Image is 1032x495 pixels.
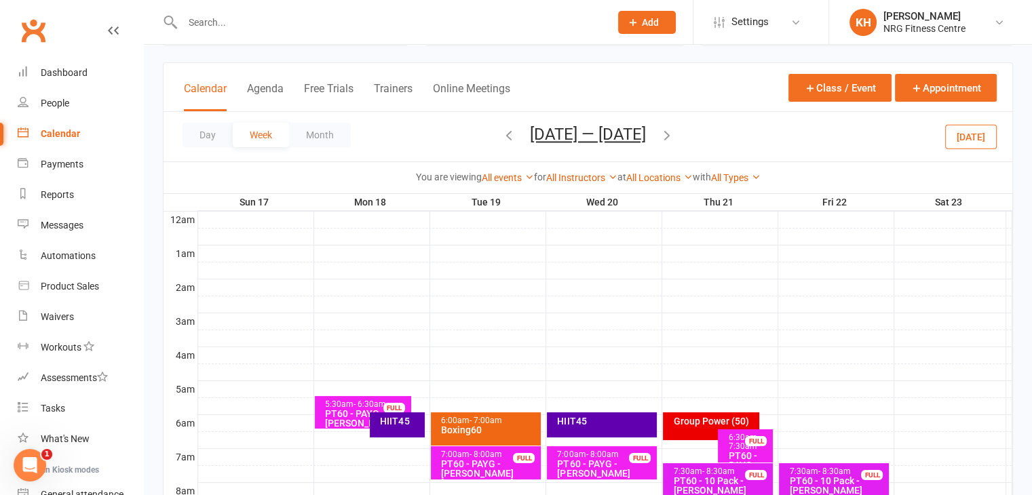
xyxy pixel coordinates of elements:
[727,433,770,451] div: 6:30am
[711,172,761,183] a: All Types
[556,416,654,426] div: HIIT45
[233,123,289,147] button: Week
[440,450,538,459] div: 7:00am
[626,172,693,183] a: All Locations
[247,82,284,111] button: Agenda
[383,403,405,413] div: FULL
[18,424,143,454] a: What's New
[745,436,767,446] div: FULL
[534,172,546,182] strong: for
[642,17,659,28] span: Add
[530,125,646,144] button: [DATE] — [DATE]
[183,123,233,147] button: Day
[849,9,877,36] div: KH
[883,10,966,22] div: [PERSON_NAME]
[18,393,143,424] a: Tasks
[728,433,759,451] span: - 7:30am
[617,172,626,182] strong: at
[178,13,600,32] input: Search...
[164,448,197,465] th: 7am
[18,241,143,271] a: Automations
[374,82,413,111] button: Trainers
[41,220,83,231] div: Messages
[731,7,769,37] span: Settings
[470,450,502,459] span: - 8:00am
[440,425,538,435] div: Boxing60
[778,194,894,211] th: Fri 22
[164,279,197,296] th: 2am
[41,128,80,139] div: Calendar
[672,416,757,426] div: Group Power (50)
[18,363,143,393] a: Assessments
[41,449,52,460] span: 1
[662,194,778,211] th: Thu 21
[429,194,546,211] th: Tue 19
[18,58,143,88] a: Dashboard
[18,332,143,363] a: Workouts
[197,194,313,211] th: Sun 17
[41,98,69,108] div: People
[289,123,351,147] button: Month
[164,245,197,262] th: 1am
[304,82,353,111] button: Free Trials
[586,450,618,459] span: - 8:00am
[470,416,502,425] span: - 7:00am
[788,74,892,102] button: Class / Event
[693,172,711,182] strong: with
[945,124,997,148] button: [DATE]
[513,453,535,463] div: FULL
[556,450,654,459] div: 7:00am
[672,476,770,495] div: PT60 - 10 Pack - [PERSON_NAME]
[18,180,143,210] a: Reports
[18,149,143,180] a: Payments
[745,470,767,480] div: FULL
[18,210,143,241] a: Messages
[672,467,770,476] div: 7:30am
[546,172,617,183] a: All Instructors
[629,453,651,463] div: FULL
[18,271,143,302] a: Product Sales
[164,313,197,330] th: 3am
[313,194,429,211] th: Mon 18
[14,449,46,481] iframe: Intercom live chat
[788,476,886,495] div: PT60 - 10 Pack - [PERSON_NAME]
[702,467,734,476] span: - 8:30am
[618,11,676,34] button: Add
[41,281,99,292] div: Product Sales
[41,372,108,383] div: Assessments
[416,172,482,182] strong: You are viewing
[41,403,65,414] div: Tasks
[41,67,88,78] div: Dashboard
[164,211,197,228] th: 12am
[324,400,408,409] div: 5:30am
[353,399,386,409] span: - 6:30am
[556,459,654,478] div: PT60 - PAYG - [PERSON_NAME]
[440,416,538,425] div: 6:00am
[18,302,143,332] a: Waivers
[41,250,96,261] div: Automations
[164,414,197,431] th: 6am
[16,14,50,47] a: Clubworx
[41,342,81,353] div: Workouts
[41,159,83,170] div: Payments
[379,416,422,426] div: HIIT45
[440,459,538,488] div: PT60 - PAYG - [PERSON_NAME] [PERSON_NAME]
[546,194,662,211] th: Wed 20
[482,172,534,183] a: All events
[727,451,770,479] div: PT60 - PAYG - [PERSON_NAME]
[861,470,883,480] div: FULL
[788,467,886,476] div: 7:30am
[324,409,408,428] div: PT60 - PAYG - [PERSON_NAME]
[18,119,143,149] a: Calendar
[164,380,197,397] th: 5am
[41,311,74,322] div: Waivers
[433,82,510,111] button: Online Meetings
[895,74,997,102] button: Appointment
[18,88,143,119] a: People
[184,82,227,111] button: Calendar
[818,467,850,476] span: - 8:30am
[41,189,74,200] div: Reports
[883,22,966,35] div: NRG Fitness Centre
[894,194,1006,211] th: Sat 23
[164,346,197,363] th: 4am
